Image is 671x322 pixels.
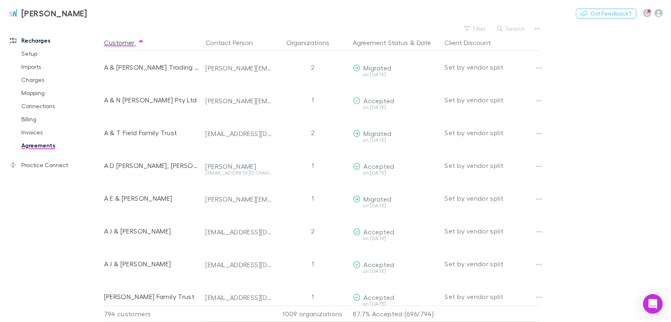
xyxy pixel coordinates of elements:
div: Set by vendor split [445,149,540,182]
button: Date [417,34,431,51]
div: [EMAIL_ADDRESS][DOMAIN_NAME] [206,261,273,269]
button: Client Discount [445,34,501,51]
div: A E & [PERSON_NAME] [104,182,199,215]
div: A & T Field Family Trust [104,116,199,149]
div: Set by vendor split [445,116,540,149]
div: on [DATE] [353,105,438,110]
a: Charges [13,73,107,86]
a: [PERSON_NAME] [3,3,92,23]
div: Set by vendor split [445,84,540,116]
button: Contact Person [206,34,263,51]
span: Accepted [364,162,394,170]
div: 1 [276,280,350,313]
div: [EMAIL_ADDRESS][DOMAIN_NAME] [206,170,273,175]
div: [PERSON_NAME] Family Trust [104,280,199,313]
div: [EMAIL_ADDRESS][DOMAIN_NAME] [206,228,273,236]
div: A J & [PERSON_NAME] [104,247,199,280]
a: Mapping [13,86,107,100]
div: on [DATE] [353,302,438,306]
a: Setup [13,47,107,60]
div: Open Intercom Messenger [643,294,663,314]
div: on [DATE] [353,138,438,143]
div: on [DATE] [353,203,438,208]
div: 1 [276,182,350,215]
button: Organizations [286,34,339,51]
button: Filter [460,24,491,34]
p: 87.7% Accepted (696/794) [353,306,438,322]
div: [PERSON_NAME] [206,162,273,170]
div: A & N [PERSON_NAME] Pty Ltd [104,84,199,116]
a: Invoices [13,126,107,139]
img: Sinclair Wilson's Logo [8,8,18,18]
button: Got Feedback? [576,9,637,18]
span: Migrated [364,64,392,72]
div: Set by vendor split [445,215,540,247]
a: Agreements [13,139,107,152]
div: & [353,34,438,51]
a: Recharges [2,34,107,47]
button: Customer [104,34,144,51]
a: Connections [13,100,107,113]
div: A J & [PERSON_NAME] [104,215,199,247]
div: 2 [276,51,350,84]
div: 1009 organizations [276,306,350,322]
a: Imports [13,60,107,73]
div: 2 [276,116,350,149]
div: Set by vendor split [445,182,540,215]
div: 1 [276,149,350,182]
a: Practice Connect [2,159,107,172]
span: Accepted [364,228,394,236]
div: 1 [276,247,350,280]
div: 794 customers [104,306,202,322]
div: Set by vendor split [445,247,540,280]
div: Set by vendor split [445,280,540,313]
div: A D [PERSON_NAME], [PERSON_NAME] & Timanda Pastoral Pty Ltd [104,149,199,182]
div: Set by vendor split [445,51,540,84]
div: on [DATE] [353,269,438,274]
span: Migrated [364,195,392,203]
div: on [DATE] [353,236,438,241]
div: [EMAIL_ADDRESS][DOMAIN_NAME] [206,293,273,302]
div: [PERSON_NAME][EMAIL_ADDRESS][DOMAIN_NAME] [206,97,273,105]
div: [EMAIL_ADDRESS][DOMAIN_NAME] [206,129,273,138]
button: Search [493,24,530,34]
div: on [DATE] [353,72,438,77]
div: 1 [276,84,350,116]
span: Accepted [364,293,394,301]
div: on [DATE] [353,170,438,175]
button: Agreement Status [353,34,408,51]
div: [PERSON_NAME][EMAIL_ADDRESS][PERSON_NAME][DOMAIN_NAME] [206,195,273,203]
h3: [PERSON_NAME] [21,8,87,18]
span: Accepted [364,261,394,268]
span: Migrated [364,129,392,137]
div: [PERSON_NAME][EMAIL_ADDRESS][DOMAIN_NAME] [206,64,273,72]
div: A & [PERSON_NAME] Trading Trust [104,51,199,84]
span: Accepted [364,97,394,104]
a: Billing [13,113,107,126]
div: 2 [276,215,350,247]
